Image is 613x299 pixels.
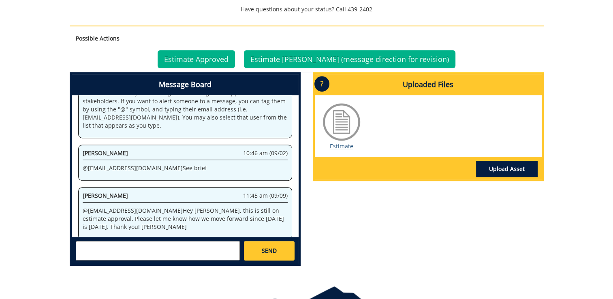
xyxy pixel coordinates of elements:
strong: Possible Actions [76,34,120,42]
span: 11:45 am (09/09) [243,192,288,200]
span: 10:46 am (09/02) [243,149,288,157]
p: ? [314,76,329,92]
p: @ [EMAIL_ADDRESS][DOMAIN_NAME] Hey [PERSON_NAME], this is still on estimate approval. Please let ... [83,207,288,231]
h4: Message Board [72,74,299,95]
p: @ [EMAIL_ADDRESS][DOMAIN_NAME] See brief [83,164,288,172]
span: [PERSON_NAME] [83,192,128,199]
span: SEND [262,247,277,255]
a: Estimate [PERSON_NAME] (message direction for revision) [244,50,455,68]
a: SEND [244,241,294,261]
a: Estimate Approved [158,50,235,68]
textarea: messageToSend [76,241,240,261]
h4: Uploaded Files [315,74,542,95]
span: [PERSON_NAME] [83,149,128,157]
a: Upload Asset [476,161,538,177]
p: Have questions about your status? Call 439-2402 [70,5,544,13]
p: Welcome to the Project Messenger. All messages will appear to all stakeholders. If you want to al... [83,89,288,130]
a: Estimate [330,142,353,150]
